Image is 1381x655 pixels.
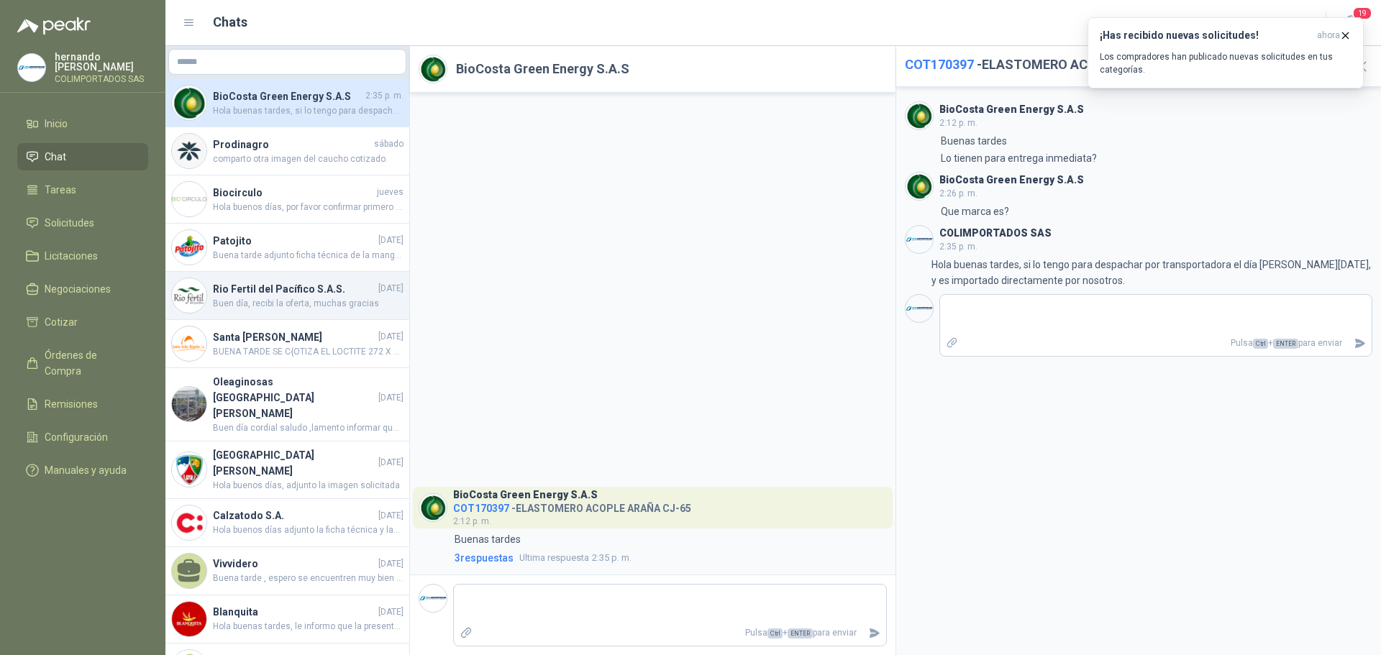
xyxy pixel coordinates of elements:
span: COT170397 [453,503,509,514]
p: Lo tienen para entrega inmediata? [941,150,1097,166]
h4: [GEOGRAPHIC_DATA][PERSON_NAME] [213,447,375,479]
span: [DATE] [378,557,404,571]
button: Enviar [862,620,886,646]
span: 2:26 p. m. [939,188,977,198]
span: 2:12 p. m. [939,118,977,128]
a: 3respuestasUltima respuesta2:35 p. m. [452,550,887,566]
h4: Vivvidero [213,556,375,572]
span: Solicitudes [45,215,94,231]
h4: Biocirculo [213,185,374,201]
img: Company Logo [172,602,206,636]
h2: BioCosta Green Energy S.A.S [456,59,629,79]
a: Licitaciones [17,242,148,270]
p: Hola buenas tardes, si lo tengo para despachar por transportadora el día [PERSON_NAME][DATE], y e... [931,257,1372,288]
h2: - ELASTOMERO ACOPLE ARAÑA CJ-65 [905,55,1341,75]
span: Hola buenas tardes, si lo tengo para despachar por transportadora el día [PERSON_NAME][DATE], y e... [213,104,404,118]
span: Ctrl [1253,339,1268,349]
span: ENTER [1273,339,1298,349]
span: Remisiones [45,396,98,412]
a: Inicio [17,110,148,137]
span: Negociaciones [45,281,111,297]
span: Órdenes de Compra [45,347,135,379]
h4: BioCosta Green Energy S.A.S [213,88,363,104]
img: Company Logo [906,226,933,253]
p: Que marca es? [941,203,1009,219]
span: Licitaciones [45,248,98,264]
span: 19 [1352,6,1372,20]
span: Buena tarde , espero se encuentren muy bien , el motivo por el cual le escribo es para informarle... [213,572,404,585]
span: Buena tarde adjunto ficha técnica de la manguera [213,249,404,262]
img: Company Logo [172,387,206,421]
h4: Prodinagro [213,137,371,152]
p: COLIMPORTADOS SAS [55,75,148,83]
span: Buen día, recibi la oferta, muchas gracias [213,297,404,311]
span: Configuración [45,429,108,445]
a: Company LogoRio Fertil del Pacífico S.A.S.[DATE]Buen día, recibi la oferta, muchas gracias [165,272,409,320]
span: [DATE] [378,509,404,523]
span: Hola buenos días adjunto la ficha técnica y las fotos solicitadas [213,523,404,537]
h4: - ELASTOMERO ACOPLE ARAÑA CJ-65 [453,499,691,513]
a: Remisiones [17,390,148,418]
label: Adjuntar archivos [940,331,965,356]
a: Company LogoBioCosta Green Energy S.A.S2:35 p. m.Hola buenas tardes, si lo tengo para despachar p... [165,79,409,127]
a: Company Logo[GEOGRAPHIC_DATA][PERSON_NAME][DATE]Hola buenos días, adjunto la imagen solicitada [165,441,409,499]
h3: BioCosta Green Energy S.A.S [453,491,598,499]
img: Company Logo [18,54,45,81]
a: Manuales y ayuda [17,457,148,484]
img: Company Logo [172,182,206,216]
h4: Oleaginosas [GEOGRAPHIC_DATA][PERSON_NAME] [213,374,375,421]
h4: Rio Fertil del Pacífico S.A.S. [213,281,375,297]
span: COT170397 [905,57,974,72]
a: Company LogoSanta [PERSON_NAME][DATE]BUENA TARDE SE C{OTIZA EL LOCTITE 272 X LOS ML, YA QUE ES EL... [165,320,409,368]
span: Ctrl [767,628,783,638]
a: Company LogoCalzatodo S.A.[DATE]Hola buenos días adjunto la ficha técnica y las fotos solicitadas [165,499,409,547]
span: comparto otra imagen del caucho cotizado. [213,152,404,166]
img: Company Logo [906,173,933,200]
a: Órdenes de Compra [17,342,148,385]
img: Company Logo [419,494,447,521]
label: Adjuntar archivos [454,620,478,646]
a: Negociaciones [17,275,148,303]
span: 3 respuesta s [455,550,514,566]
span: Cotizar [45,314,78,330]
h4: Patojito [213,233,375,249]
p: Buenas tardes [455,531,521,547]
img: Company Logo [172,278,206,313]
span: Hola buenas tardes, le informo que la presentación de de la lámina es de 125 cm x 245 cm transpar... [213,620,404,633]
h4: Calzatodo S.A. [213,508,375,523]
span: Inicio [45,116,68,132]
span: sábado [374,137,404,151]
img: Company Logo [172,452,206,487]
h3: BioCosta Green Energy S.A.S [939,176,1084,184]
a: Company LogoOleaginosas [GEOGRAPHIC_DATA][PERSON_NAME][DATE]Buen día cordial saludo ,lamento info... [165,368,409,441]
span: [DATE] [378,391,404,405]
img: Company Logo [172,134,206,168]
span: 2:12 p. m. [453,516,491,526]
span: [DATE] [378,605,404,619]
p: hernando [PERSON_NAME] [55,52,148,72]
a: Solicitudes [17,209,148,237]
img: Company Logo [172,86,206,120]
span: jueves [377,185,404,199]
img: Company Logo [172,230,206,265]
a: Cotizar [17,308,148,336]
p: Buenas tardes [941,133,1007,149]
img: Company Logo [906,102,933,129]
span: [DATE] [378,456,404,470]
span: ENTER [788,628,813,638]
img: Company Logo [419,585,447,612]
span: ahora [1317,29,1340,42]
p: Pulsa + para enviar [964,331,1348,356]
img: Company Logo [172,505,206,540]
h4: Blanquita [213,604,375,620]
a: Company LogoBlanquita[DATE]Hola buenas tardes, le informo que la presentación de de la lámina es ... [165,595,409,643]
a: Company LogoBiocirculojuevesHola buenos días, por favor confirmar primero el material, cerámica o... [165,175,409,224]
a: Company LogoPatojito[DATE]Buena tarde adjunto ficha técnica de la manguera [165,224,409,272]
span: [DATE] [378,234,404,247]
span: Hola buenos días, por favor confirmar primero el material, cerámica o fibra [PERSON_NAME], por ot... [213,201,404,214]
span: Chat [45,149,66,165]
span: Buen día cordial saludo ,lamento informar que no ha llegado la importación presentamos problemas ... [213,421,404,435]
a: Company LogoProdinagrosábadocomparto otra imagen del caucho cotizado. [165,127,409,175]
img: Company Logo [419,55,447,83]
a: Vivvidero[DATE]Buena tarde , espero se encuentren muy bien , el motivo por el cual le escribo es ... [165,547,409,595]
